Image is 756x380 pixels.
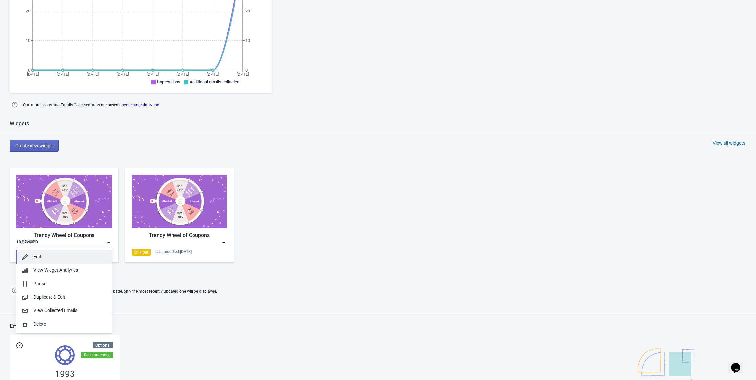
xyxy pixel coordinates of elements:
tspan: 0 [28,68,30,73]
tspan: [DATE] [57,72,69,77]
img: trendy_game.png [132,175,227,228]
div: Edit [33,253,107,260]
div: Trendy Wheel of Coupons [16,231,112,239]
div: Delete [33,321,107,327]
img: dropdown.png [220,239,227,246]
div: Trendy Wheel of Coupons [132,231,227,239]
tspan: [DATE] [177,72,189,77]
img: tokens.svg [55,345,75,365]
div: Recommended [81,352,113,358]
div: On Hold [132,249,151,256]
div: Last modified: [DATE] [155,249,192,254]
div: View Collected Emails [33,307,107,314]
tspan: 20 [26,9,30,13]
div: 10月秋季PD [16,239,38,246]
div: Duplicate & Edit [33,294,107,301]
span: 1993 [55,369,75,379]
tspan: 10 [26,38,30,43]
div: Pause [33,280,107,287]
img: trendy_game.png [16,175,112,228]
button: Duplicate & Edit [16,290,112,304]
span: Additional emails collected [190,79,239,84]
span: Create new widget [15,143,53,148]
tspan: [DATE] [207,72,219,77]
tspan: 10 [245,38,250,43]
button: Pause [16,277,112,290]
tspan: [DATE] [87,72,99,77]
tspan: 0 [245,68,248,73]
button: Delete [16,317,112,331]
tspan: [DATE] [27,72,39,77]
span: Our Impressions and Emails Collected stats are based on . [23,100,160,111]
span: Impressions [157,79,180,84]
a: your store timezone [124,103,159,107]
img: dropdown.png [105,239,112,246]
tspan: [DATE] [237,72,249,77]
img: help.png [10,285,20,295]
iframe: chat widget [728,354,749,373]
span: If two Widgets are enabled and targeting the same page, only the most recently updated one will b... [23,286,217,297]
button: Edit [16,250,112,264]
img: help.png [10,100,20,110]
tspan: [DATE] [117,72,129,77]
button: View Collected Emails [16,304,112,317]
button: Create new widget [10,140,59,152]
div: Optional [93,342,113,348]
div: View all widgets [713,140,745,146]
tspan: [DATE] [147,72,159,77]
span: View Widget Analytics [33,267,78,273]
button: View Widget Analytics [16,264,112,277]
tspan: 20 [245,9,250,13]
